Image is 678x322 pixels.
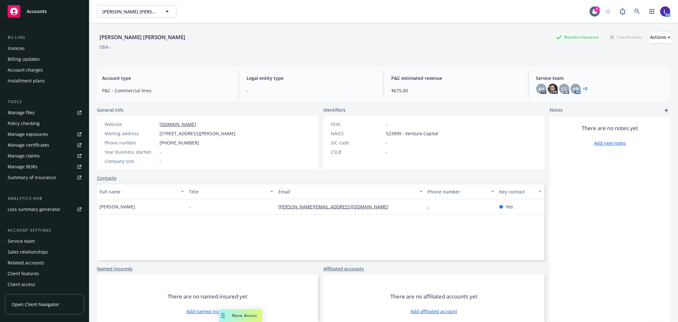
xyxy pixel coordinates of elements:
div: Actions [650,31,670,43]
span: $675.00 [392,87,521,94]
span: [PERSON_NAME] [99,203,135,210]
a: Summary of insurance [5,172,84,183]
a: Report a Bug [616,5,629,18]
span: - [386,121,387,128]
a: Service team [5,236,84,246]
div: NAICS [331,130,383,137]
a: Add affiliated account [411,308,457,315]
span: Yes [506,203,513,210]
div: 7 [594,6,600,12]
button: Nova Assist [219,309,262,322]
div: Manage claims [8,151,40,161]
a: Named insureds [97,265,133,272]
div: Summary of insurance [8,172,56,183]
span: P&C - Commercial lines [102,87,231,94]
div: Billing updates [8,54,40,64]
span: There are no named insured yet [168,293,248,300]
span: 523999 - Venture Capital [386,130,438,137]
a: +2 [583,87,588,91]
div: Manage BORs [8,162,38,172]
button: Actions [650,31,670,44]
a: Switch app [646,5,658,18]
div: Account settings [5,227,84,234]
a: Search [631,5,644,18]
div: Installment plans [8,76,45,86]
span: Identifiers [323,107,346,113]
button: [PERSON_NAME] [PERSON_NAME] [97,5,176,18]
button: Key contact [497,184,544,199]
a: Invoices [5,43,84,53]
div: Policy checking [8,118,40,129]
a: Manage exposures [5,129,84,139]
div: Company size [105,158,157,164]
a: Add named insured [186,308,229,315]
span: General info [97,107,124,113]
button: Full name [97,184,187,199]
div: Mailing address [105,130,157,137]
div: Total Rewards [607,33,645,41]
button: Phone number [425,184,497,199]
div: Client access [8,279,35,290]
div: Loss summary generator [8,204,60,214]
div: Phone number [105,139,157,146]
div: DBA: - [99,44,111,50]
span: Nova Assist [232,313,257,318]
a: Loss summary generator [5,204,84,214]
span: [PERSON_NAME] [PERSON_NAME] [102,8,157,15]
span: - [189,203,191,210]
a: Manage certificates [5,140,84,150]
div: Manage certificates [8,140,49,150]
div: Service team [8,236,35,246]
div: Billing [5,34,84,41]
div: [PERSON_NAME] [PERSON_NAME] [97,33,188,41]
a: Policy checking [5,118,84,129]
span: CS [561,86,567,92]
div: Client features [8,269,39,279]
div: Full name [99,188,177,195]
a: add [663,107,670,114]
a: Client features [5,269,84,279]
a: Sales relationships [5,247,84,257]
span: Open Client Navigator [12,301,59,308]
a: Affiliated accounts [323,265,364,272]
span: Service team [536,75,665,81]
div: Title [189,188,267,195]
a: Manage BORs [5,162,84,172]
div: Analytics hub [5,195,84,202]
div: Key contact [499,188,535,195]
img: photo [660,6,670,17]
span: P&C estimated revenue [392,75,521,81]
a: Client access [5,279,84,290]
a: Add new notes [594,140,626,146]
div: Manage exposures [8,129,48,139]
a: Manage claims [5,151,84,161]
div: SIC code [331,139,383,146]
a: Billing updates [5,54,84,64]
span: - [386,139,387,146]
button: Email [276,184,425,199]
a: Manage files [5,108,84,118]
a: - [428,204,435,210]
a: [DOMAIN_NAME] [160,121,196,127]
span: - [160,149,161,155]
span: Accounts [27,9,47,14]
div: CSLB [331,149,383,155]
span: Notes [550,107,563,114]
a: Contacts [97,175,116,181]
button: Title [187,184,276,199]
div: Sales relationships [8,247,48,257]
span: Account type [102,75,231,81]
div: Business Insurance [553,33,602,41]
div: Drag to move [219,309,227,322]
a: Start snowing [602,5,614,18]
a: Related accounts [5,258,84,268]
a: Accounts [5,3,84,20]
div: Account charges [8,65,43,75]
span: There are no notes yet [582,124,638,132]
span: Legal entity type [247,75,376,81]
div: Email [278,188,415,195]
img: photo [548,84,558,94]
div: Related accounts [8,258,44,268]
span: There are no affiliated accounts yet [390,293,477,300]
